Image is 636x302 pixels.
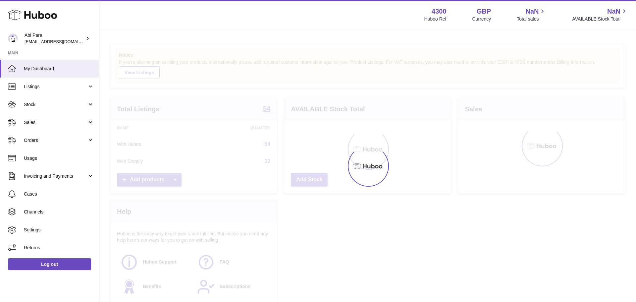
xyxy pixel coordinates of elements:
[572,7,628,22] a: NaN AVAILABLE Stock Total
[24,137,87,144] span: Orders
[24,191,94,197] span: Cases
[24,155,94,161] span: Usage
[424,16,447,22] div: Huboo Ref
[517,7,546,22] a: NaN Total sales
[517,16,546,22] span: Total sales
[477,7,491,16] strong: GBP
[25,39,97,44] span: [EMAIL_ADDRESS][DOMAIN_NAME]
[8,258,91,270] a: Log out
[24,66,94,72] span: My Dashboard
[24,84,87,90] span: Listings
[472,16,491,22] div: Currency
[24,209,94,215] span: Channels
[572,16,628,22] span: AVAILABLE Stock Total
[24,101,87,108] span: Stock
[25,32,84,45] div: Abi Para
[24,227,94,233] span: Settings
[432,7,447,16] strong: 4300
[607,7,620,16] span: NaN
[24,173,87,179] span: Invoicing and Payments
[24,119,87,126] span: Sales
[525,7,539,16] span: NaN
[8,33,18,43] img: internalAdmin-4300@internal.huboo.com
[24,245,94,251] span: Returns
